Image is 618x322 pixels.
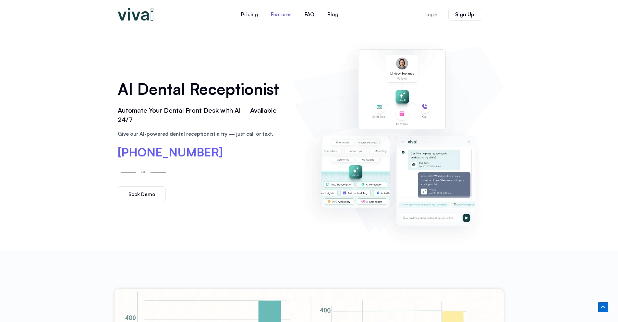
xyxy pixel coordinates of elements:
h1: AI Dental Receptionist [118,78,285,100]
a: Pricing [235,6,264,22]
a: [PHONE_NUMBER] [118,146,223,158]
p: Give our AI-powered dental receptionist a try — just call or text. [118,130,285,138]
nav: Menu [196,6,384,22]
img: AI dental receptionist dashboard – virtual receptionist dental office [295,35,500,245]
a: Login [418,8,445,21]
span: Login [425,12,437,17]
span: Sign Up [455,12,474,17]
a: Features [264,6,298,22]
p: or [139,168,147,175]
h2: Automate Your Dental Front Desk with AI – Available 24/7 [118,106,285,125]
span: Book Demo [128,192,155,197]
a: Book Demo [118,186,166,202]
a: FAQ [298,6,321,22]
a: Blog [321,6,345,22]
a: Sign Up [448,8,481,21]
